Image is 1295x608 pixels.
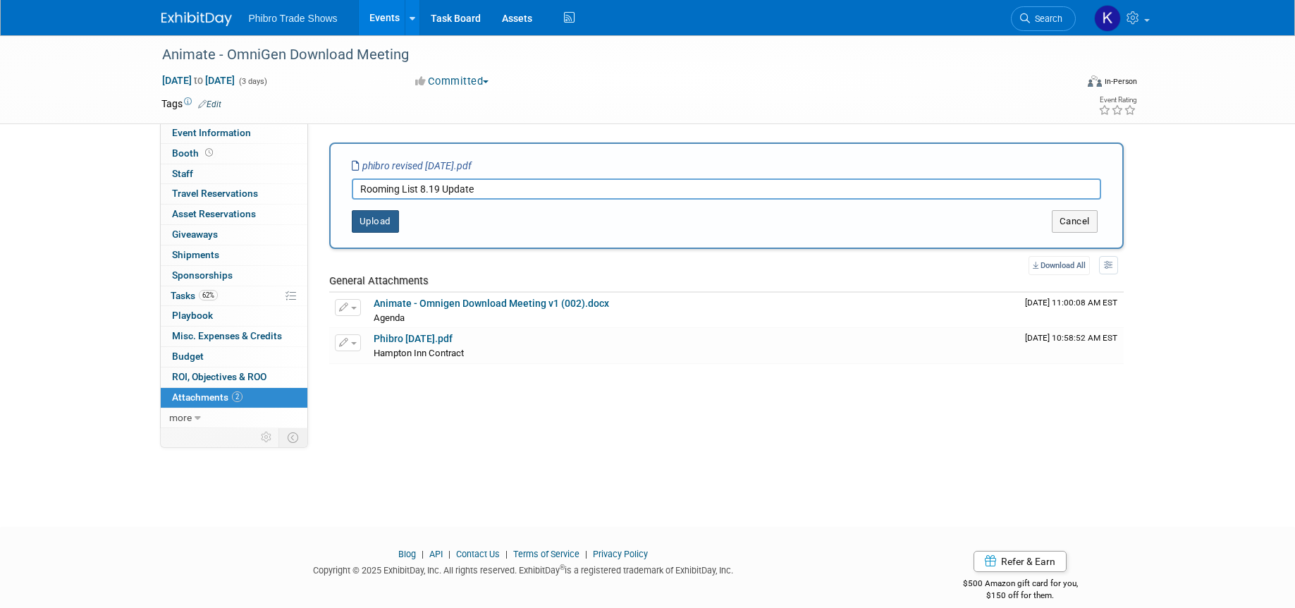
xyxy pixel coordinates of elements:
[161,286,307,306] a: Tasks62%
[161,245,307,265] a: Shipments
[513,549,579,559] a: Terms of Service
[161,12,232,26] img: ExhibitDay
[192,75,205,86] span: to
[398,549,416,559] a: Blog
[172,371,266,382] span: ROI, Objectives & ROO
[1030,13,1062,24] span: Search
[161,123,307,143] a: Event Information
[582,549,591,559] span: |
[593,549,648,559] a: Privacy Policy
[329,274,429,287] span: General Attachments
[1025,298,1117,308] span: Upload Timestamp
[171,290,218,301] span: Tasks
[202,147,216,158] span: Booth not reserved yet
[374,312,405,323] span: Agenda
[169,412,192,423] span: more
[199,290,218,300] span: 62%
[172,351,204,362] span: Budget
[1019,293,1124,328] td: Upload Timestamp
[374,333,453,344] a: Phibro [DATE].pdf
[352,178,1101,200] input: Enter description
[172,330,282,341] span: Misc. Expenses & Credits
[1098,97,1136,104] div: Event Rating
[1011,6,1076,31] a: Search
[238,77,267,86] span: (3 days)
[352,160,472,171] i: phibro revised [DATE].pdf
[172,127,251,138] span: Event Information
[1029,256,1090,275] a: Download All
[157,42,1055,68] div: Animate - OmniGen Download Meeting
[1052,210,1098,233] button: Cancel
[249,13,338,24] span: Phibro Trade Shows
[974,551,1067,572] a: Refer & Earn
[502,549,511,559] span: |
[172,229,218,240] span: Giveaways
[172,391,243,403] span: Attachments
[172,310,213,321] span: Playbook
[161,144,307,164] a: Booth
[418,549,427,559] span: |
[161,266,307,286] a: Sponsorships
[161,408,307,428] a: more
[172,168,193,179] span: Staff
[161,561,886,577] div: Copyright © 2025 ExhibitDay, Inc. All rights reserved. ExhibitDay is a registered trademark of Ex...
[161,184,307,204] a: Travel Reservations
[1104,76,1137,87] div: In-Person
[907,590,1134,602] div: $150 off for them.
[1088,75,1102,87] img: Format-Inperson.png
[172,147,216,159] span: Booth
[560,564,565,571] sup: ®
[456,549,500,559] a: Contact Us
[1094,5,1121,32] img: Karol Ehmen
[161,225,307,245] a: Giveaways
[410,74,494,89] button: Committed
[161,347,307,367] a: Budget
[161,164,307,184] a: Staff
[352,210,399,233] button: Upload
[161,367,307,387] a: ROI, Objectives & ROO
[161,205,307,224] a: Asset Reservations
[445,549,454,559] span: |
[1019,328,1124,363] td: Upload Timestamp
[907,569,1134,601] div: $500 Amazon gift card for you,
[374,298,609,309] a: Animate - Omnigen Download Meeting v1 (002).docx
[161,306,307,326] a: Playbook
[172,249,219,260] span: Shipments
[254,428,279,446] td: Personalize Event Tab Strip
[1025,333,1117,343] span: Upload Timestamp
[429,549,443,559] a: API
[278,428,307,446] td: Toggle Event Tabs
[172,208,256,219] span: Asset Reservations
[172,188,258,199] span: Travel Reservations
[232,391,243,402] span: 2
[993,73,1138,95] div: Event Format
[161,74,235,87] span: [DATE] [DATE]
[161,97,221,111] td: Tags
[172,269,233,281] span: Sponsorships
[161,327,307,346] a: Misc. Expenses & Credits
[161,388,307,408] a: Attachments2
[198,99,221,109] a: Edit
[374,348,464,358] span: Hampton Inn Contract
